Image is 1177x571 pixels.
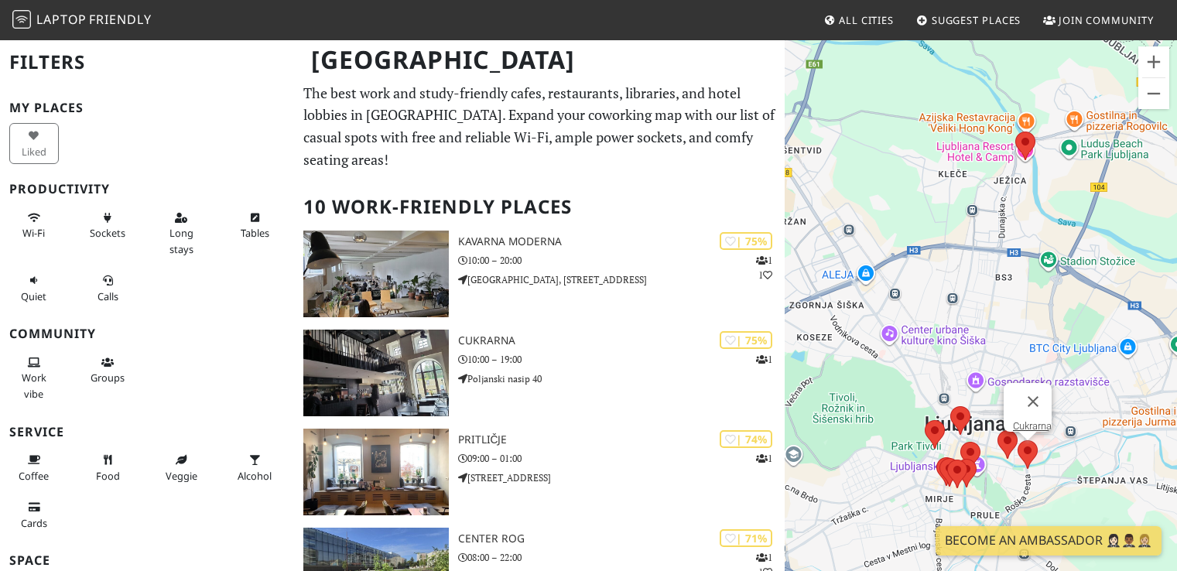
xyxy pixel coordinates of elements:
span: Friendly [89,11,151,28]
div: | 75% [720,232,772,250]
span: Quiet [21,289,46,303]
span: All Cities [839,13,894,27]
p: 10:00 – 20:00 [458,253,785,268]
span: People working [22,371,46,400]
button: Quiet [9,268,59,309]
span: Credit cards [21,516,47,530]
button: Calls [83,268,132,309]
h2: Filters [9,39,285,86]
p: 1 [756,451,772,466]
a: Join Community [1037,6,1160,34]
p: Poljanski nasip 40 [458,371,785,386]
a: LaptopFriendly LaptopFriendly [12,7,152,34]
button: Food [83,447,132,488]
h3: Space [9,553,285,568]
img: Cukrarna [303,330,448,416]
a: Suggest Places [910,6,1028,34]
span: Video/audio calls [98,289,118,303]
span: Join Community [1059,13,1154,27]
img: Kavarna Moderna [303,231,448,317]
h3: Service [9,425,285,439]
button: Cards [9,494,59,535]
a: Cukrarna [1013,420,1052,432]
p: The best work and study-friendly cafes, restaurants, libraries, and hotel lobbies in [GEOGRAPHIC_... [303,82,775,171]
button: Work vibe [9,350,59,406]
span: Coffee [19,469,49,483]
button: Coffee [9,447,59,488]
button: Sockets [83,205,132,246]
button: Veggie [156,447,206,488]
p: 09:00 – 01:00 [458,451,785,466]
a: All Cities [817,6,900,34]
p: 08:00 – 22:00 [458,550,785,565]
button: Zoom in [1138,46,1169,77]
button: Zoom out [1138,78,1169,109]
div: | 75% [720,331,772,349]
p: 1 [756,352,772,367]
img: Pritličje [303,429,448,515]
a: Cukrarna | 75% 1 Cukrarna 10:00 – 19:00 Poljanski nasip 40 [294,330,785,416]
h3: Productivity [9,182,285,197]
p: 1 1 [756,253,772,282]
p: 10:00 – 19:00 [458,352,785,367]
h3: Community [9,327,285,341]
p: [GEOGRAPHIC_DATA], [STREET_ADDRESS] [458,272,785,287]
h3: Cukrarna [458,334,785,347]
button: Tables [230,205,279,246]
div: | 71% [720,529,772,547]
h3: My Places [9,101,285,115]
button: Close [1014,383,1052,420]
button: Long stays [156,205,206,262]
h2: 10 Work-Friendly Places [303,183,775,231]
button: Wi-Fi [9,205,59,246]
span: Stable Wi-Fi [22,226,45,240]
span: Long stays [169,226,193,255]
h1: [GEOGRAPHIC_DATA] [299,39,782,81]
div: | 74% [720,430,772,448]
span: Laptop [36,11,87,28]
img: LaptopFriendly [12,10,31,29]
h3: Kavarna Moderna [458,235,785,248]
h3: Pritličje [458,433,785,446]
span: Group tables [91,371,125,385]
span: Alcohol [238,469,272,483]
a: Kavarna Moderna | 75% 11 Kavarna Moderna 10:00 – 20:00 [GEOGRAPHIC_DATA], [STREET_ADDRESS] [294,231,785,317]
h3: Center Rog [458,532,785,545]
span: Food [96,469,120,483]
p: [STREET_ADDRESS] [458,470,785,485]
span: Work-friendly tables [241,226,269,240]
a: Become an Ambassador 🤵🏻‍♀️🤵🏾‍♂️🤵🏼‍♀️ [936,526,1162,556]
span: Suggest Places [932,13,1021,27]
a: Pritličje | 74% 1 Pritličje 09:00 – 01:00 [STREET_ADDRESS] [294,429,785,515]
button: Groups [83,350,132,391]
button: Alcohol [230,447,279,488]
span: Veggie [166,469,197,483]
span: Power sockets [90,226,125,240]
